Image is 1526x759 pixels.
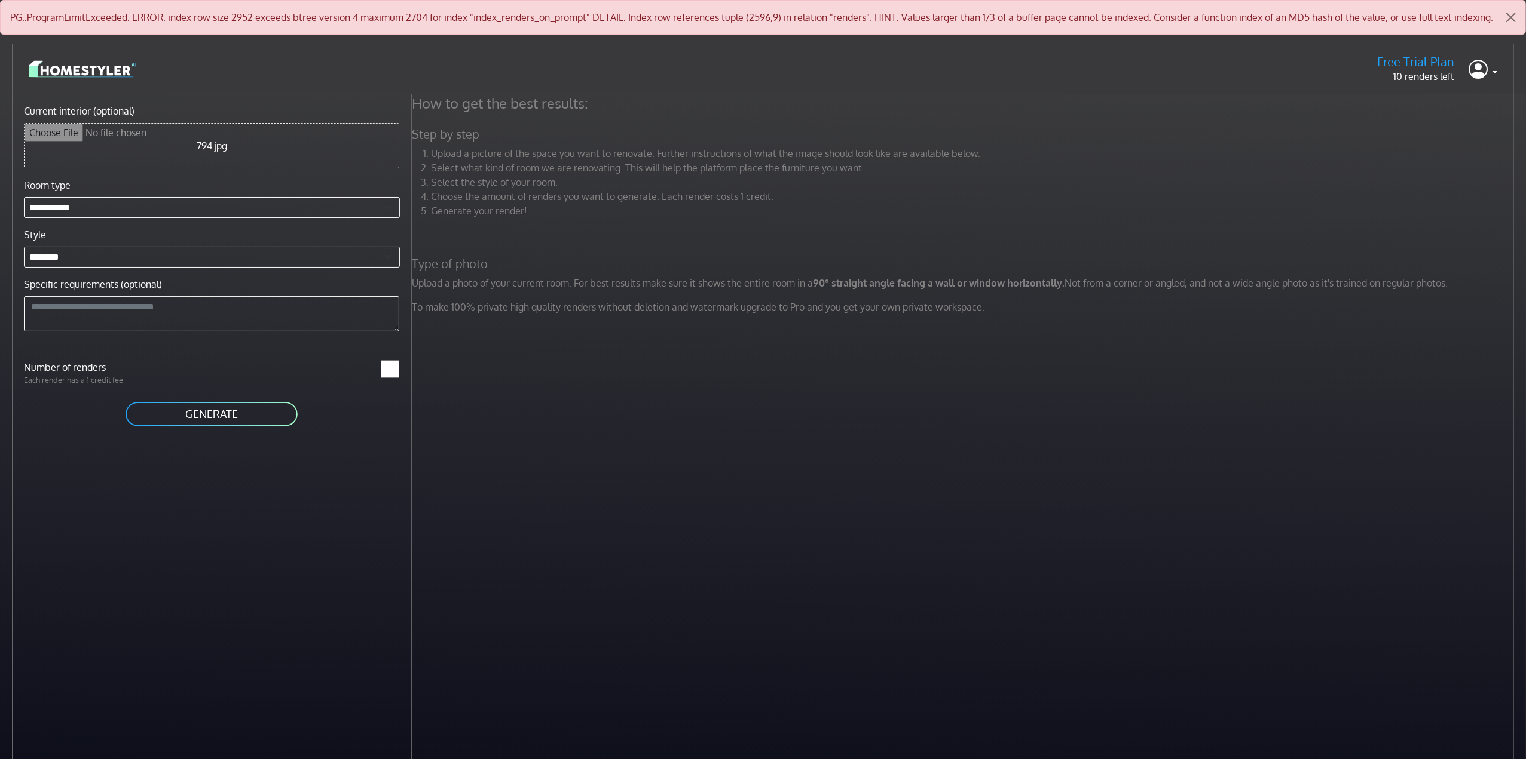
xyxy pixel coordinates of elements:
p: To make 100% private high quality renders without deletion and watermark upgrade to Pro and you g... [405,300,1524,314]
p: Upload a photo of your current room. For best results make sure it shows the entire room in a Not... [405,276,1524,290]
p: 10 renders left [1377,69,1454,84]
label: Number of renders [17,360,212,374]
button: Close [1497,1,1525,34]
li: Upload a picture of the space you want to renovate. Further instructions of what the image should... [431,146,1517,161]
h4: How to get the best results: [405,94,1524,112]
strong: 90° straight angle facing a wall or window horizontally. [813,277,1065,289]
img: logo-3de290ba35641baa71223ecac5eacb59cb85b4c7fdf211dc9aaecaaee71ea2f8.svg [29,59,136,79]
button: GENERATE [124,401,299,428]
label: Specific requirements (optional) [24,277,162,291]
li: Generate your render! [431,204,1517,218]
li: Choose the amount of renders you want to generate. Each render costs 1 credit. [431,189,1517,204]
label: Style [24,228,46,242]
h5: Type of photo [405,256,1524,271]
p: Each render has a 1 credit fee [17,374,212,386]
li: Select the style of your room. [431,175,1517,189]
h5: Free Trial Plan [1377,54,1454,69]
h5: Step by step [405,127,1524,142]
label: Current interior (optional) [24,104,134,118]
li: Select what kind of room we are renovating. This will help the platform place the furniture you w... [431,161,1517,175]
label: Room type [24,178,71,192]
